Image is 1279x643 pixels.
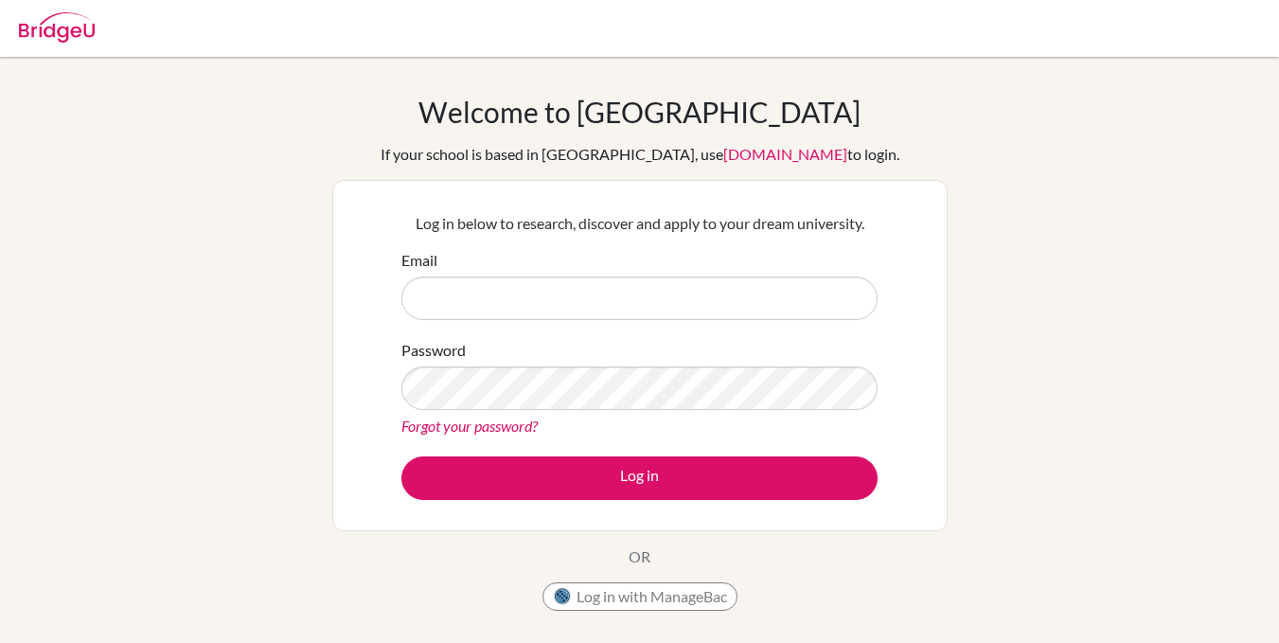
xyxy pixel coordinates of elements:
button: Log in [401,456,878,500]
label: Password [401,339,466,362]
img: Bridge-U [19,12,95,43]
a: [DOMAIN_NAME] [723,145,847,163]
p: OR [629,545,650,568]
p: Log in below to research, discover and apply to your dream university. [401,212,878,235]
label: Email [401,249,437,272]
button: Log in with ManageBac [542,582,737,611]
h1: Welcome to [GEOGRAPHIC_DATA] [418,95,861,129]
div: If your school is based in [GEOGRAPHIC_DATA], use to login. [381,143,899,166]
a: Forgot your password? [401,417,538,435]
